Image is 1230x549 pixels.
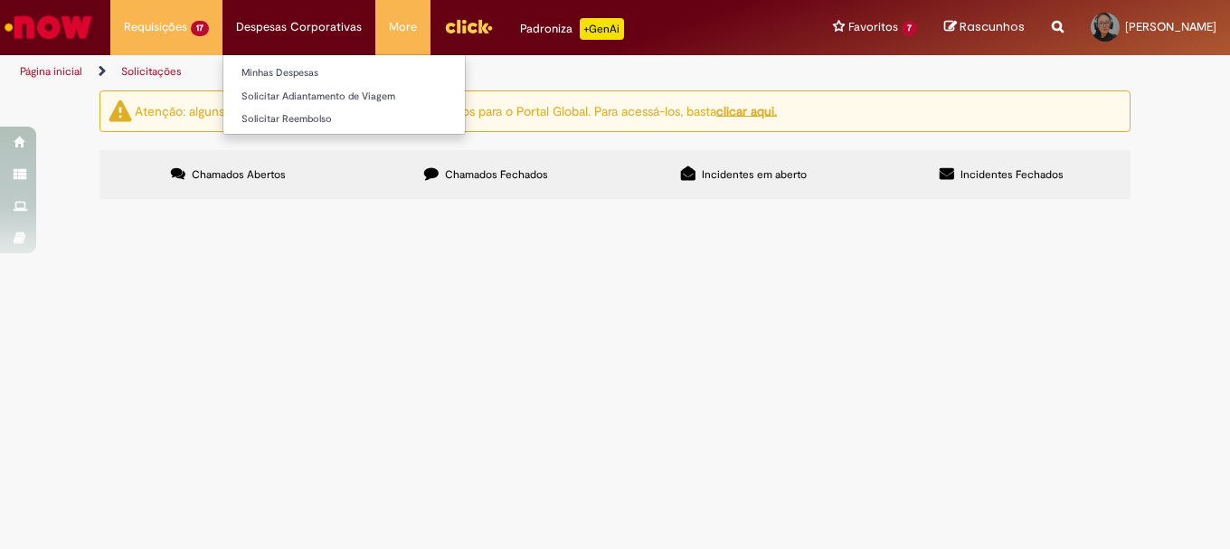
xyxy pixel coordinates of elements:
span: Requisições [124,18,187,36]
ul: Despesas Corporativas [222,54,466,135]
span: Incidentes em aberto [702,167,807,182]
ul: Trilhas de página [14,55,807,89]
div: Padroniza [520,18,624,40]
span: More [389,18,417,36]
span: Despesas Corporativas [236,18,362,36]
span: Favoritos [848,18,898,36]
a: Rascunhos [944,19,1025,36]
img: ServiceNow [2,9,95,45]
span: Chamados Fechados [445,167,548,182]
a: Solicitar Reembolso [223,109,465,129]
span: 17 [191,21,209,36]
ng-bind-html: Atenção: alguns chamados relacionados a T.I foram migrados para o Portal Global. Para acessá-los,... [135,102,777,118]
span: Rascunhos [960,18,1025,35]
span: Incidentes Fechados [960,167,1064,182]
a: clicar aqui. [716,102,777,118]
span: Chamados Abertos [192,167,286,182]
span: [PERSON_NAME] [1125,19,1216,34]
a: Solicitar Adiantamento de Viagem [223,87,465,107]
a: Página inicial [20,64,82,79]
span: 7 [902,21,917,36]
img: click_logo_yellow_360x200.png [444,13,493,40]
a: Solicitações [121,64,182,79]
p: +GenAi [580,18,624,40]
a: Minhas Despesas [223,63,465,83]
